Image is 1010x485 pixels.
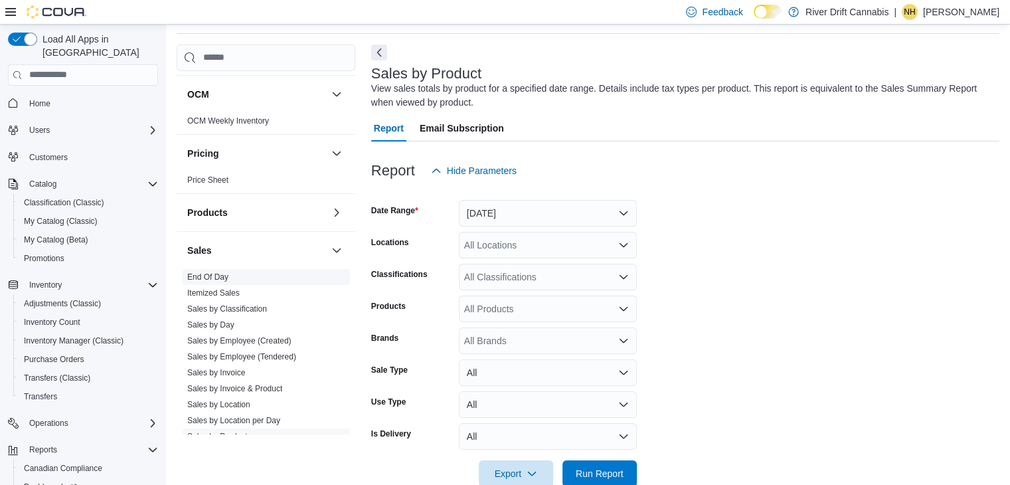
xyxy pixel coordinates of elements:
[894,4,896,20] p: |
[371,205,418,216] label: Date Range
[19,314,86,330] a: Inventory Count
[24,235,88,245] span: My Catalog (Beta)
[19,296,106,312] a: Adjustments (Classic)
[3,440,163,459] button: Reports
[24,176,62,192] button: Catalog
[19,389,62,405] a: Transfers
[19,213,158,229] span: My Catalog (Classic)
[187,400,250,409] a: Sales by Location
[371,82,993,110] div: View sales totals by product for a specified date range. Details include tax types per product. T...
[371,429,411,439] label: Is Delivery
[187,272,228,282] a: End Of Day
[13,387,163,406] button: Transfers
[371,301,406,312] label: Products
[187,288,240,298] a: Itemized Sales
[923,4,999,20] p: [PERSON_NAME]
[618,240,629,250] button: Open list of options
[187,415,280,426] span: Sales by Location per Day
[371,365,408,375] label: Sale Type
[187,367,245,378] span: Sales by Invoice
[187,384,282,393] a: Sales by Invoice & Product
[374,115,404,142] span: Report
[187,431,248,442] span: Sales by Product
[13,249,163,268] button: Promotions
[329,145,345,161] button: Pricing
[187,320,234,330] a: Sales by Day
[13,369,163,387] button: Transfers (Classic)
[24,277,67,293] button: Inventory
[3,175,163,193] button: Catalog
[754,5,782,19] input: Dark Mode
[187,304,267,314] span: Sales by Classification
[187,88,326,101] button: OCM
[187,416,280,425] a: Sales by Location per Day
[19,296,158,312] span: Adjustments (Classic)
[3,94,163,113] button: Home
[459,200,637,227] button: [DATE]
[19,314,158,330] span: Inventory Count
[459,423,637,450] button: All
[187,288,240,298] span: Itemized Sales
[13,212,163,231] button: My Catalog (Classic)
[24,122,55,138] button: Users
[13,231,163,249] button: My Catalog (Beta)
[187,147,218,160] h3: Pricing
[19,333,129,349] a: Inventory Manager (Classic)
[24,95,158,112] span: Home
[329,205,345,221] button: Products
[371,333,398,343] label: Brands
[13,350,163,369] button: Purchase Orders
[24,415,158,431] span: Operations
[187,244,326,257] button: Sales
[24,415,74,431] button: Operations
[27,5,86,19] img: Cova
[187,383,282,394] span: Sales by Invoice & Product
[13,459,163,478] button: Canadian Compliance
[29,418,68,429] span: Operations
[24,298,101,309] span: Adjustments (Classic)
[19,351,158,367] span: Purchase Orders
[24,442,62,458] button: Reports
[618,336,629,346] button: Open list of options
[19,389,158,405] span: Transfers
[426,157,522,184] button: Hide Parameters
[187,320,234,330] span: Sales by Day
[420,115,504,142] span: Email Subscription
[187,352,296,361] a: Sales by Employee (Tendered)
[371,163,415,179] h3: Report
[24,253,64,264] span: Promotions
[24,122,158,138] span: Users
[187,351,296,362] span: Sales by Employee (Tendered)
[24,277,158,293] span: Inventory
[29,125,50,136] span: Users
[29,152,68,163] span: Customers
[702,5,742,19] span: Feedback
[24,149,158,165] span: Customers
[329,242,345,258] button: Sales
[19,250,158,266] span: Promotions
[19,195,110,211] a: Classification (Classic)
[187,88,209,101] h3: OCM
[187,432,248,441] a: Sales by Product
[24,391,57,402] span: Transfers
[19,232,94,248] a: My Catalog (Beta)
[187,336,292,346] span: Sales by Employee (Created)
[19,370,96,386] a: Transfers (Classic)
[371,66,481,82] h3: Sales by Product
[618,304,629,314] button: Open list of options
[187,116,269,126] span: OCM Weekly Inventory
[24,463,102,474] span: Canadian Compliance
[187,175,228,185] span: Price Sheet
[187,336,292,345] a: Sales by Employee (Created)
[177,113,355,134] div: OCM
[19,232,158,248] span: My Catalog (Beta)
[24,96,56,112] a: Home
[187,116,269,126] a: OCM Weekly Inventory
[187,147,326,160] button: Pricing
[187,368,245,377] a: Sales by Invoice
[29,98,50,109] span: Home
[902,4,918,20] div: Nicole Hurley
[24,149,73,165] a: Customers
[24,354,84,365] span: Purchase Orders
